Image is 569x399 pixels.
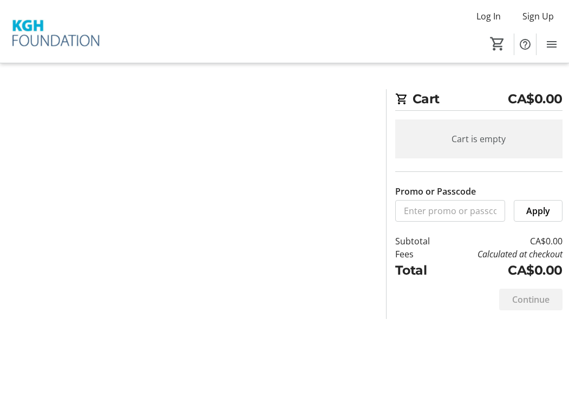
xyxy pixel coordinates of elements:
button: Apply [514,200,563,222]
button: Sign Up [514,8,563,25]
td: Subtotal [395,235,444,248]
label: Promo or Passcode [395,185,476,198]
button: Cart [488,34,507,54]
input: Enter promo or passcode [395,200,505,222]
td: Total [395,261,444,280]
td: Fees [395,248,444,261]
td: CA$0.00 [443,261,563,280]
span: Sign Up [522,10,554,23]
h2: Cart [395,89,563,111]
span: Apply [526,204,550,217]
button: Menu [541,34,563,55]
div: Cart is empty [395,119,563,158]
img: Kelowna General Hospital Foundation - UBC Southern Medical Program's Logo [6,4,103,58]
td: CA$0.00 [443,235,563,248]
span: Log In [476,10,501,23]
button: Help [514,34,536,55]
span: CA$0.00 [508,89,563,108]
button: Log In [468,8,509,25]
td: Calculated at checkout [443,248,563,261]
